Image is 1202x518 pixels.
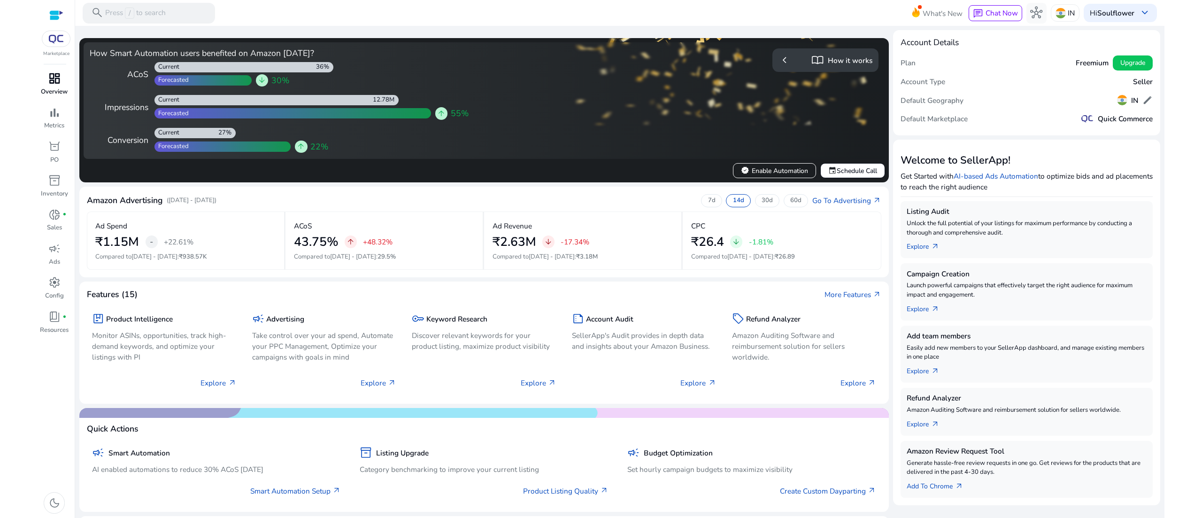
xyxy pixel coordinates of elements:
[48,209,61,221] span: donut_small
[627,464,876,475] p: Set hourly campaign budgets to maximize visibility
[931,420,940,429] span: arrow_outward
[907,332,1147,340] h5: Add team members
[437,110,446,118] span: arrow_upward
[778,54,791,66] span: chevron_left
[1113,55,1153,71] button: Upgrade
[294,235,339,250] h2: 43.75%
[820,163,885,178] button: eventSchedule Call
[218,129,236,137] div: 27%
[250,486,341,496] a: Smart Automation Setup
[708,196,716,205] p: 7d
[955,482,963,491] span: arrow_outward
[332,487,341,495] span: arrow_outward
[228,379,237,387] span: arrow_outward
[1139,7,1151,19] span: keyboard_arrow_down
[92,464,341,475] p: AI enabled automations to reduce 30% ACoS [DATE]
[680,377,716,388] p: Explore
[412,330,556,352] p: Discover relevant keywords for your product listing, maximize product visibility
[901,115,968,123] h5: Default Marketplace
[90,68,148,80] div: ACoS
[901,78,945,86] h5: Account Type
[48,276,61,289] span: settings
[47,35,66,43] img: QC-logo.svg
[868,379,876,387] span: arrow_outward
[1131,96,1138,105] h5: IN
[572,313,584,325] span: summarize
[373,96,399,104] div: 12.78M
[252,330,397,362] p: Take control over your ad spend, Automate your PPC Management, Optimize your campaigns with goals...
[49,258,60,267] p: Ads
[873,196,881,205] span: arrow_outward
[294,220,312,231] p: ACoS
[691,235,724,250] h2: ₹26.4
[266,315,304,323] h5: Advertising
[1097,8,1134,18] b: Soulflower
[811,54,824,66] span: import_contacts
[907,415,948,430] a: Explorearrow_outward
[87,424,139,434] h4: Quick Actions
[907,300,948,314] a: Explorearrow_outward
[732,313,744,325] span: sell
[1090,9,1134,16] p: Hi
[762,196,773,205] p: 30d
[48,141,61,153] span: orders
[38,206,71,240] a: donut_smallfiber_manual_recordSales
[412,313,424,325] span: key
[1098,115,1153,123] h5: Quick Commerce
[907,394,1147,402] h5: Refund Analyzer
[907,344,1147,362] p: Easily add new members to your SellerApp dashboard, and manage existing members in one place
[901,96,963,105] h5: Default Geography
[907,207,1147,216] h5: Listing Audit
[258,76,266,85] span: arrow_downward
[931,305,940,314] span: arrow_outward
[154,142,189,151] div: Forecasted
[92,447,104,459] span: campaign
[576,252,598,261] span: ₹3.18M
[931,243,940,251] span: arrow_outward
[361,377,396,388] p: Explore
[907,270,1147,278] h5: Campaign Creation
[644,449,713,457] h5: Budget Optimization
[154,129,180,137] div: Current
[1120,58,1145,68] span: Upgrade
[90,101,148,113] div: Impressions
[91,7,103,19] span: search
[330,252,376,261] span: [DATE] - [DATE]
[200,377,236,388] p: Explore
[48,311,61,323] span: book_4
[426,315,487,323] h5: Keyword Research
[572,330,717,352] p: SellerApp's Audit provides in depth data and insights about your Amazon Business.
[969,5,1022,21] button: chatChat Now
[154,96,180,104] div: Current
[48,72,61,85] span: dashboard
[38,173,71,206] a: inventory_2Inventory
[363,238,393,245] p: +48.32%
[95,252,276,262] p: Compared to :
[90,48,480,58] h4: How Smart Automation users benefited on Amazon [DATE]?
[87,290,138,299] h4: Features (15)
[733,196,744,205] p: 14d
[38,139,71,173] a: ordersPO
[708,379,717,387] span: arrow_outward
[923,5,963,22] span: What's New
[840,377,876,388] p: Explore
[973,8,983,19] span: chat
[901,59,916,67] h5: Plan
[824,289,881,300] a: More Featuresarrow_outward
[790,196,801,205] p: 60d
[746,315,801,323] h5: Refund Analyzer
[954,171,1038,181] a: AI-based Ads Automation
[271,74,289,86] span: 30%
[154,63,180,71] div: Current
[297,142,305,151] span: arrow_upward
[105,8,166,19] p: Press to search
[544,238,553,246] span: arrow_downward
[868,487,876,495] span: arrow_outward
[131,252,177,261] span: [DATE] - [DATE]
[691,220,705,231] p: CPC
[732,330,877,362] p: Amazon Auditing Software and reimbursement solution for sellers worldwide.
[600,487,609,495] span: arrow_outward
[1133,78,1153,86] h5: Seller
[92,330,237,362] p: Monitor ASINs, opportunities, track high-demand keywords, and optimize your listings with PI
[154,76,189,85] div: Forecasted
